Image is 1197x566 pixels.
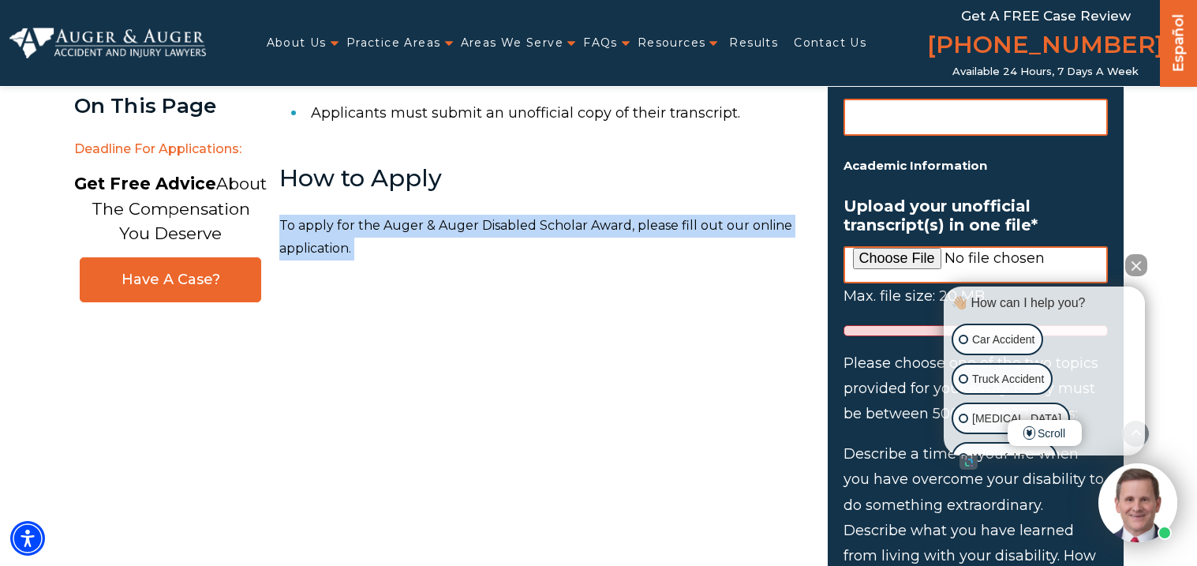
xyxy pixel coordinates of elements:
[794,27,866,59] a: Contact Us
[311,92,809,133] li: Applicants must submit an unofficial copy of their transcript.
[96,271,245,289] span: Have A Case?
[10,521,45,556] div: Accessibility Menu
[279,165,809,191] h3: How to Apply
[74,174,216,193] strong: Get Free Advice
[1125,254,1147,276] button: Close Intaker Chat Widget
[972,448,1049,468] p: Wrongful Death
[844,197,1108,234] label: Upload your unofficial transcript(s) in one file
[961,8,1131,24] span: Get a FREE Case Review
[927,28,1164,66] a: [PHONE_NUMBER]
[461,27,564,59] a: Areas We Serve
[638,27,706,59] a: Resources
[972,330,1034,350] p: Car Accident
[972,409,1061,429] p: [MEDICAL_DATA]
[346,27,441,59] a: Practice Areas
[959,455,978,470] a: Open intaker chat
[74,133,267,166] span: Deadline for Applications:
[1008,420,1082,446] span: Scroll
[948,294,1141,312] div: 👋🏼 How can I help you?
[9,28,206,58] img: Auger & Auger Accident and Injury Lawyers Logo
[844,441,1108,518] li: Describe a time in your life when you have overcome your disability to do something extraordinary.
[267,27,327,59] a: About Us
[74,171,267,246] p: About The Compensation You Deserve
[844,350,1108,427] p: Please choose one of the two topics provided for your essay. Essay must be between 500 and 1000 w...
[844,156,1108,177] h5: Academic Information
[952,66,1139,78] span: Available 24 Hours, 7 Days a Week
[279,215,809,261] p: To apply for the Auger & Auger Disabled Scholar Award, please fill out our online application.
[844,287,987,305] span: Max. file size: 20 MB.
[74,95,267,118] div: On This Page
[583,27,618,59] a: FAQs
[1098,463,1177,542] img: Intaker widget Avatar
[80,257,261,302] a: Have A Case?
[729,27,778,59] a: Results
[972,369,1044,389] p: Truck Accident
